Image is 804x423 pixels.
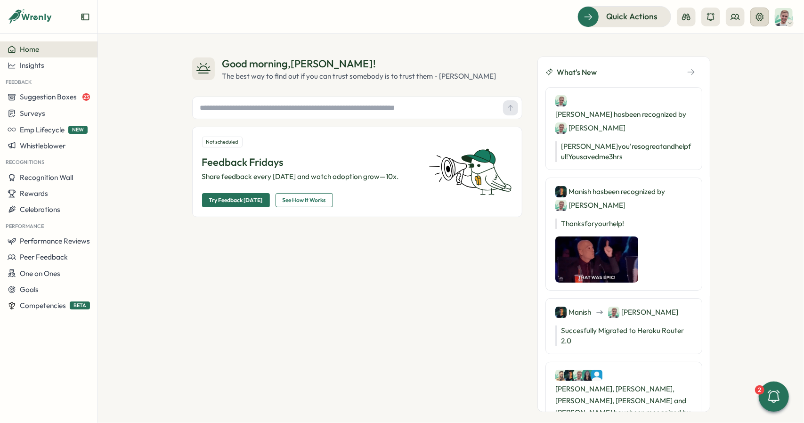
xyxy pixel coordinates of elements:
[276,193,333,207] button: See How It Works
[70,301,90,309] span: BETA
[20,92,77,101] span: Suggestion Boxes
[577,6,671,27] button: Quick Actions
[759,382,789,412] button: 2
[555,199,625,211] div: [PERSON_NAME]
[20,109,45,118] span: Surveys
[68,126,88,134] span: NEW
[555,186,567,197] img: Manish Panwar
[20,125,65,134] span: Emp Lifecycle
[555,200,567,211] img: Matt Brooks
[555,95,692,134] div: [PERSON_NAME] has been recognized by
[82,93,90,101] span: 23
[557,66,597,78] span: What's New
[202,155,418,170] p: Feedback Fridays
[20,205,60,214] span: Celebrations
[555,122,625,134] div: [PERSON_NAME]
[20,301,66,310] span: Competencies
[555,325,692,346] p: Succesfully Migrated to Heroku Router 2.0
[755,385,764,395] div: 2
[555,306,591,318] div: Manish
[555,141,692,162] p: [PERSON_NAME] you're so great and helpful! You saved me 3 hrs
[20,189,48,198] span: Rewards
[20,252,68,261] span: Peer Feedback
[20,285,39,294] span: Goals
[202,171,418,182] p: Share feedback every [DATE] and watch adoption grow—10x.
[209,194,263,207] span: Try Feedback [DATE]
[555,95,567,106] img: Matt Brooks
[20,236,90,245] span: Performance Reviews
[20,45,39,54] span: Home
[222,57,496,71] div: Good morning , [PERSON_NAME] !
[283,194,326,207] span: See How It Works
[202,193,270,207] button: Try Feedback [DATE]
[81,12,90,22] button: Expand sidebar
[20,141,65,150] span: Whistleblower
[775,8,793,26] img: Matt Brooks
[582,370,593,381] img: Shreya
[555,122,567,134] img: Matt Brooks
[555,186,692,211] div: Manish has been recognized by
[591,370,602,381] img: Wrenly AI
[555,219,692,229] p: Thanks for your help!
[20,61,44,70] span: Insights
[564,370,576,381] img: Manish Panwar
[606,10,658,23] span: Quick Actions
[573,370,585,381] img: Matt Brooks
[555,370,567,381] img: Ali Khan
[555,307,567,318] img: Manish Panwar
[202,137,243,147] div: Not scheduled
[608,307,619,318] img: Matt Brooks
[608,306,678,318] div: [PERSON_NAME]
[555,236,638,283] img: Recognition Image
[20,173,73,182] span: Recognition Wall
[222,71,496,81] div: The best way to find out if you can trust somebody is to trust them - [PERSON_NAME]
[20,269,60,278] span: One on Ones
